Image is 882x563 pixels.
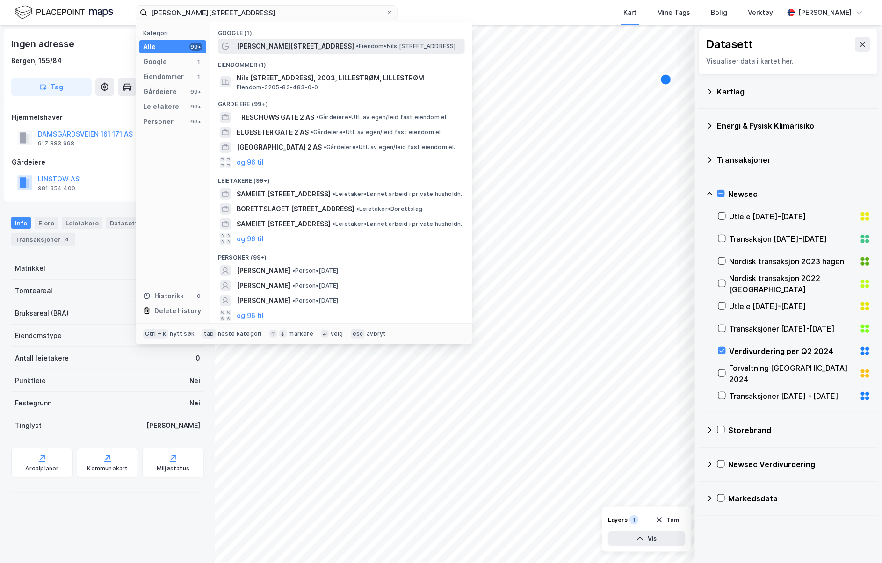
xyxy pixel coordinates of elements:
[143,86,177,97] div: Gårdeiere
[629,515,639,525] div: 1
[195,73,202,80] div: 1
[324,144,455,151] span: Gårdeiere • Utl. av egen/leid fast eiendom el.
[237,41,354,52] span: [PERSON_NAME][STREET_ADDRESS]
[195,292,202,300] div: 0
[237,265,290,276] span: [PERSON_NAME]
[170,330,195,338] div: nytt søk
[333,190,335,197] span: •
[657,7,691,18] div: Mine Tags
[210,54,472,71] div: Eiendommer (1)
[331,330,343,338] div: velg
[237,233,264,245] button: og 96 til
[367,330,386,338] div: avbryt
[237,157,264,168] button: og 96 til
[210,170,472,187] div: Leietakere (99+)
[11,78,92,96] button: Tag
[143,56,167,67] div: Google
[143,329,168,339] div: Ctrl + k
[12,157,203,168] div: Gårdeiere
[237,188,331,200] span: SAMEIET [STREET_ADDRESS]
[143,41,156,52] div: Alle
[835,518,882,563] iframe: Chat Widget
[730,346,856,357] div: Verdivurdering per Q2 2024
[316,114,319,121] span: •
[62,217,102,229] div: Leietakere
[717,86,871,97] div: Kartlag
[707,37,753,52] div: Datasett
[195,58,202,65] div: 1
[202,329,216,339] div: tab
[333,190,463,198] span: Leietaker • Lønnet arbeid i private husholdn.
[11,217,31,229] div: Info
[15,285,52,296] div: Tomteareal
[15,353,69,364] div: Antall leietakere
[351,329,365,339] div: esc
[730,390,856,402] div: Transaksjoner [DATE] - [DATE]
[729,425,871,436] div: Storebrand
[237,218,331,230] span: SAMEIET [STREET_ADDRESS]
[356,205,422,213] span: Leietaker • Borettslag
[356,43,456,50] span: Eiendom • Nils [STREET_ADDRESS]
[189,88,202,95] div: 99+
[730,323,856,334] div: Transaksjoner [DATE]-[DATE]
[195,353,200,364] div: 0
[237,142,322,153] span: [GEOGRAPHIC_DATA] 2 AS
[62,235,72,244] div: 4
[729,459,871,470] div: Newsec Verdivurdering
[729,493,871,504] div: Markedsdata
[623,7,636,18] div: Kart
[189,397,200,409] div: Nei
[237,203,354,215] span: BORETTSLAGET [STREET_ADDRESS]
[237,127,309,138] span: ELGESETER GATE 2 AS
[87,465,128,472] div: Kommunekart
[106,217,141,229] div: Datasett
[835,518,882,563] div: Kontrollprogram for chat
[316,114,448,121] span: Gårdeiere • Utl. av egen/leid fast eiendom el.
[356,43,359,50] span: •
[35,217,58,229] div: Eiere
[15,4,113,21] img: logo.f888ab2527a4732fd821a326f86c7f29.svg
[730,273,856,295] div: Nordisk transaksjon 2022 [GEOGRAPHIC_DATA]
[289,330,313,338] div: markere
[189,103,202,110] div: 99+
[707,56,870,67] div: Visualiser data i kartet her.
[660,74,672,85] div: Map marker
[711,7,728,18] div: Bolig
[143,71,184,82] div: Eiendommer
[237,310,264,321] button: og 96 til
[38,140,74,147] div: 917 883 998
[356,205,359,212] span: •
[237,84,318,91] span: Eiendom • 3205-83-483-0-0
[143,290,184,302] div: Historikk
[11,233,75,246] div: Transaksjoner
[218,330,262,338] div: neste kategori
[333,220,335,227] span: •
[730,211,856,222] div: Utleie [DATE]-[DATE]
[210,22,472,39] div: Google (1)
[311,129,442,136] span: Gårdeiere • Utl. av egen/leid fast eiendom el.
[650,512,686,527] button: Tøm
[237,72,461,84] span: Nils [STREET_ADDRESS], 2003, LILLESTRØM, LILLESTRØM
[12,112,203,123] div: Hjemmelshaver
[292,297,339,304] span: Person • [DATE]
[237,280,290,291] span: [PERSON_NAME]
[15,308,69,319] div: Bruksareal (BRA)
[143,116,174,127] div: Personer
[210,246,472,263] div: Personer (99+)
[15,263,45,274] div: Matrikkel
[25,465,58,472] div: Arealplaner
[189,118,202,125] div: 99+
[311,129,313,136] span: •
[799,7,852,18] div: [PERSON_NAME]
[730,301,856,312] div: Utleie [DATE]-[DATE]
[730,362,856,385] div: Forvaltning [GEOGRAPHIC_DATA] 2024
[11,36,76,51] div: Ingen adresse
[143,101,179,112] div: Leietakere
[729,188,871,200] div: Newsec
[730,256,856,267] div: Nordisk transaksjon 2023 hagen
[292,267,295,274] span: •
[748,7,774,18] div: Verktøy
[292,282,295,289] span: •
[292,297,295,304] span: •
[237,295,290,306] span: [PERSON_NAME]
